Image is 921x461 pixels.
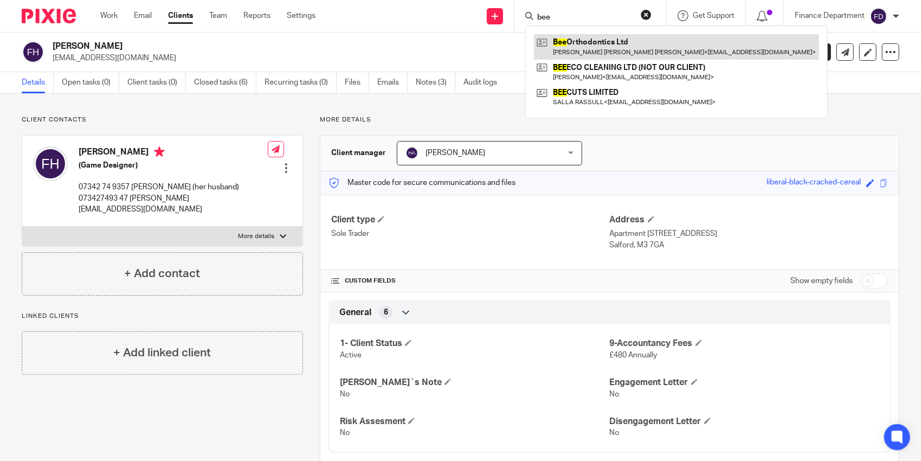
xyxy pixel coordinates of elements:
input: Search [536,13,634,23]
h4: Disengagement Letter [610,416,879,427]
span: 6 [384,307,388,318]
a: Team [209,10,227,21]
a: Notes (3) [416,72,455,93]
h4: + Add contact [124,265,200,282]
span: General [339,307,371,318]
h4: Engagement Letter [610,377,879,388]
a: Work [100,10,118,21]
h4: [PERSON_NAME] [79,146,268,160]
h2: [PERSON_NAME] [53,41,612,52]
h4: Client type [331,214,609,226]
h5: (Game Designer) [79,160,268,171]
span: Get Support [693,12,735,20]
img: svg%3E [22,41,44,63]
a: Audit logs [463,72,505,93]
h4: Risk Assesment [340,416,609,427]
p: More details [238,232,274,241]
a: Emails [377,72,408,93]
span: Active [340,351,362,359]
p: Client contacts [22,116,303,124]
h4: [PERSON_NAME]`s Note [340,377,609,388]
p: Salford, M3 7GA [610,240,888,251]
img: Pixie [22,9,76,23]
a: Files [345,72,369,93]
span: No [610,429,620,437]
a: Reports [243,10,270,21]
p: Linked clients [22,312,303,321]
a: Client tasks (0) [127,72,186,93]
p: Finance Department [795,10,865,21]
span: No [340,429,350,437]
a: Details [22,72,54,93]
h4: + Add linked client [113,344,211,361]
a: Email [134,10,152,21]
h3: Client manager [331,148,386,158]
p: [EMAIL_ADDRESS][DOMAIN_NAME] [53,53,752,63]
img: svg%3E [870,8,887,25]
p: Sole Trader [331,228,609,239]
span: [PERSON_NAME] [426,149,485,157]
p: [EMAIL_ADDRESS][DOMAIN_NAME] [79,204,268,215]
p: Apartment [STREET_ADDRESS] [610,228,888,239]
p: 07342 74 9357 [PERSON_NAME] (her husband) 073427493 47 [PERSON_NAME] [79,182,268,204]
p: More details [320,116,899,124]
span: No [610,390,620,398]
h4: CUSTOM FIELDS [331,277,609,285]
a: Open tasks (0) [62,72,119,93]
span: £480 Annually [610,351,658,359]
h4: Address [610,214,888,226]
a: Clients [168,10,193,21]
div: liberal-black-cracked-cereal [767,177,861,189]
label: Show empty fields [790,276,853,286]
p: Master code for secure communications and files [329,177,516,188]
h4: 9-Accountancy Fees [610,338,879,349]
span: No [340,390,350,398]
button: Clear [641,9,652,20]
img: svg%3E [33,146,68,181]
a: Recurring tasks (0) [265,72,337,93]
h4: 1- Client Status [340,338,609,349]
i: Primary [154,146,165,157]
a: Closed tasks (6) [194,72,256,93]
a: Settings [287,10,315,21]
img: svg%3E [405,146,418,159]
